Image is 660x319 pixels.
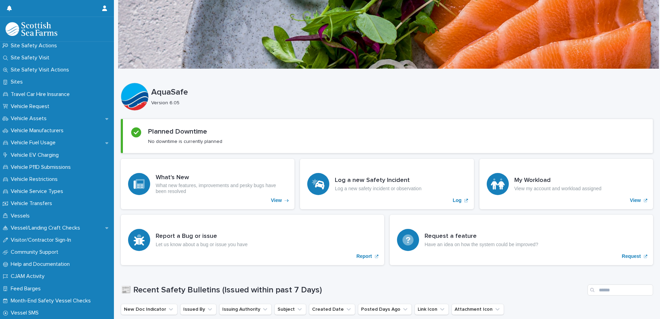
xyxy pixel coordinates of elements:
[8,55,55,61] p: Site Safety Visit
[274,304,306,315] button: Subject
[8,115,52,122] p: Vehicle Assets
[8,261,75,268] p: Help and Documentation
[335,177,421,184] h3: Log a new Safety Incident
[8,164,76,171] p: Vehicle P11D Submissions
[630,197,641,203] p: View
[8,67,75,73] p: Site Safety Visit Actions
[8,286,46,292] p: Feed Barges
[514,186,602,192] p: View my account and workload assigned
[219,304,272,315] button: Issuing Authority
[425,233,538,240] h3: Request a feature
[300,159,474,209] a: Log
[452,304,504,315] button: Attachment Icon
[8,213,35,219] p: Vessels
[8,310,44,316] p: Vessel SMS
[8,298,96,304] p: Month-End Safety Vessel Checks
[309,304,355,315] button: Created Date
[148,138,222,145] p: No downtime is currently planned
[6,22,57,36] img: bPIBxiqnSb2ggTQWdOVV
[156,233,247,240] h3: Report a Bug or issue
[425,242,538,248] p: Have an idea on how the system could be improved?
[180,304,216,315] button: Issued By
[8,127,69,134] p: Vehicle Manufacturers
[8,188,69,195] p: Vehicle Service Types
[8,42,62,49] p: Site Safety Actions
[8,103,55,110] p: Vehicle Request
[151,100,648,106] p: Version 6.05
[8,152,64,158] p: Vehicle EV Charging
[8,249,64,255] p: Community Support
[8,225,86,231] p: Vessel/Landing Craft Checks
[121,215,384,265] a: Report
[121,159,294,209] a: View
[390,215,653,265] a: Request
[415,304,449,315] button: Link Icon
[156,183,287,194] p: What new features, improvements and pesky bugs have been resolved
[479,159,653,209] a: View
[151,87,650,97] p: AquaSafe
[8,200,58,207] p: Vehicle Transfers
[8,273,50,280] p: CJAM Activity
[588,284,653,296] input: Search
[8,91,75,98] p: Travel Car Hire Insurance
[358,304,412,315] button: Posted Days Ago
[271,197,282,203] p: View
[8,139,61,146] p: Vehicle Fuel Usage
[356,253,372,259] p: Report
[8,79,28,85] p: Sites
[156,242,247,248] p: Let us know about a bug or issue you have
[622,253,641,259] p: Request
[514,177,602,184] h3: My Workload
[121,304,177,315] button: New Doc Indicator
[156,174,287,182] h3: What's New
[8,176,63,183] p: Vehicle Restrictions
[8,237,77,243] p: Visitor/Contractor Sign-In
[148,127,207,136] h2: Planned Downtime
[453,197,462,203] p: Log
[121,285,585,295] h1: 📰 Recent Safety Bulletins (Issued within past 7 Days)
[335,186,421,192] p: Log a new safety incident or observation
